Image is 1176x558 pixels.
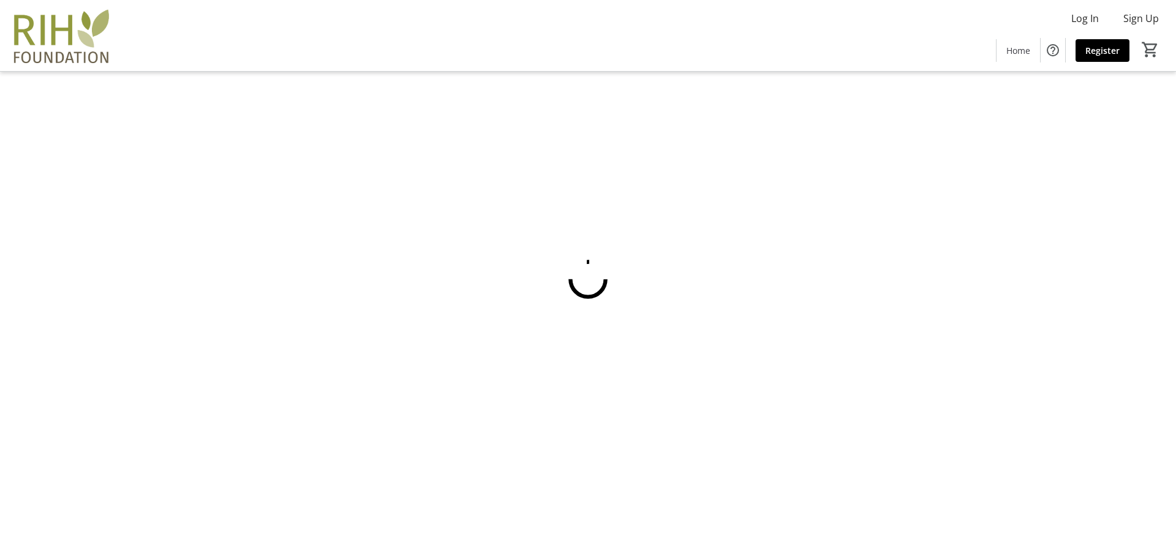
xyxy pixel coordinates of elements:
[1061,9,1109,28] button: Log In
[1041,38,1065,62] button: Help
[7,5,116,66] img: Royal Inland Hospital Foundation 's Logo
[1076,39,1129,62] a: Register
[1006,44,1030,57] span: Home
[997,39,1040,62] a: Home
[1071,11,1099,26] span: Log In
[1139,39,1161,61] button: Cart
[1123,11,1159,26] span: Sign Up
[1114,9,1169,28] button: Sign Up
[1085,44,1120,57] span: Register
